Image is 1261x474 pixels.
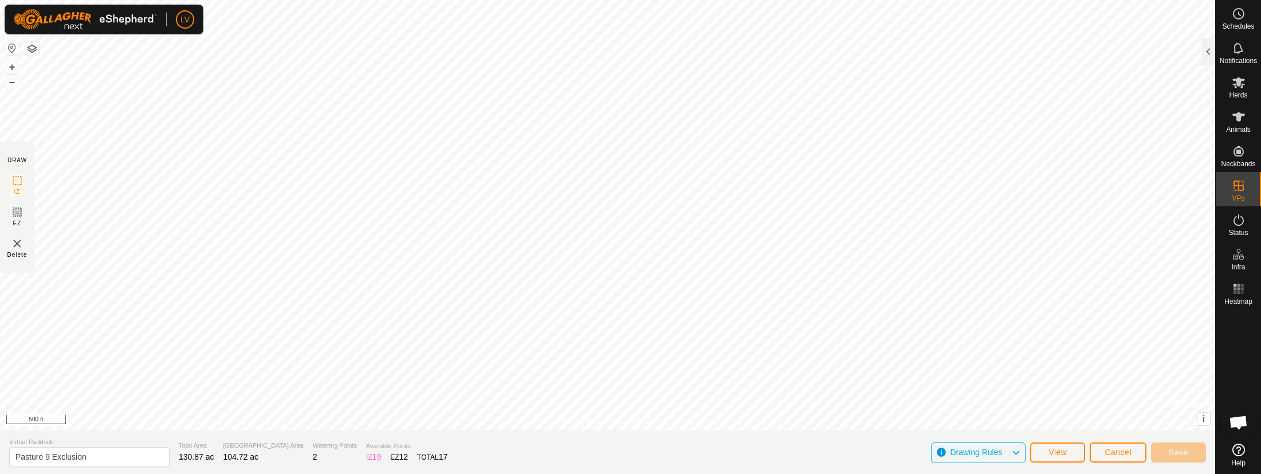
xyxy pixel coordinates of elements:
[1216,439,1261,471] a: Help
[619,416,653,426] a: Contact Us
[1203,414,1205,424] span: i
[5,60,19,74] button: +
[13,219,22,228] span: EZ
[1169,448,1188,457] span: Save
[5,41,19,55] button: Reset Map
[14,187,21,196] span: IZ
[1232,195,1244,202] span: VPs
[366,451,381,463] div: IZ
[372,452,382,461] span: 19
[1048,448,1067,457] span: View
[1224,298,1252,305] span: Heatmap
[313,452,317,461] span: 2
[7,250,28,259] span: Delete
[1151,442,1206,463] button: Save
[439,452,448,461] span: 17
[1231,460,1246,467] span: Help
[366,441,447,451] span: Available Points
[390,451,408,463] div: EZ
[1222,23,1254,30] span: Schedules
[10,237,24,250] img: VP
[313,441,357,451] span: Watering Points
[1231,264,1245,271] span: Infra
[25,42,39,56] button: Map Layers
[180,14,190,26] span: LV
[179,452,214,461] span: 130.87 ac
[1226,126,1251,133] span: Animals
[1229,92,1247,99] span: Herds
[1228,229,1248,236] span: Status
[9,437,170,447] span: Virtual Paddock
[179,441,214,451] span: Total Area
[1030,442,1085,463] button: View
[223,452,259,461] span: 104.72 ac
[14,9,157,30] img: Gallagher Logo
[223,441,304,451] span: [GEOGRAPHIC_DATA] Area
[1105,448,1132,457] span: Cancel
[5,75,19,89] button: –
[1220,57,1257,64] span: Notifications
[1221,160,1255,167] span: Neckbands
[1221,405,1256,440] div: Open chat
[7,156,27,164] div: DRAW
[1090,442,1146,463] button: Cancel
[1197,413,1210,425] button: i
[399,452,408,461] span: 12
[950,448,1002,457] span: Drawing Rules
[417,451,447,463] div: TOTAL
[562,416,605,426] a: Privacy Policy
